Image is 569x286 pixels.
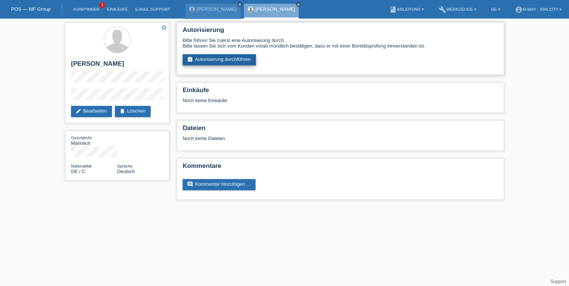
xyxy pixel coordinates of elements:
i: build [439,6,446,13]
a: E-Mail Support [132,7,174,12]
i: delete [119,108,125,114]
a: Support [550,279,566,284]
span: 1 [99,2,105,8]
div: Bitte führen Sie zuerst eine Autorisierung durch. Bitte lassen Sie sich vom Kunden vorab mündlich... [183,38,498,49]
h2: Dateien [183,124,498,136]
a: editBearbeiten [71,106,112,117]
a: POS — MF Group [11,6,51,12]
i: comment [187,181,193,187]
a: [PERSON_NAME] [197,6,237,12]
a: buildWerkzeuge ▾ [435,7,480,12]
i: close [238,3,242,6]
a: DE ▾ [487,7,504,12]
i: book [389,6,396,13]
a: commentKommentar hinzufügen ... [183,179,255,190]
span: Geschlecht [71,136,91,140]
h2: Autorisierung [183,26,498,38]
div: Noch keine Einkäufe [183,98,498,109]
h2: Kommentare [183,162,498,173]
i: assignment_turned_in [187,56,193,62]
div: Männlich [71,135,117,146]
div: Noch keine Dateien [183,136,410,141]
i: edit [75,108,81,114]
a: close [237,2,242,7]
h2: [PERSON_NAME] [71,60,163,71]
i: account_circle [515,6,523,13]
span: Deutsch [117,169,135,174]
a: Kund*innen [70,7,103,12]
i: close [296,3,300,6]
a: [PERSON_NAME] [255,6,295,12]
a: star_border [161,24,167,32]
a: assignment_turned_inAutorisierung durchführen [183,54,256,65]
a: Einkäufe [103,7,131,12]
a: deleteLöschen [115,106,151,117]
span: Deutschland / C / 24.02.2000 [71,169,85,174]
span: Sprache [117,164,132,168]
i: star_border [161,24,167,31]
a: close [296,2,301,7]
a: account_circlem-way - Sihlcity ▾ [511,7,565,12]
a: bookAnleitung ▾ [385,7,427,12]
h2: Einkäufe [183,87,498,98]
span: Nationalität [71,164,91,168]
